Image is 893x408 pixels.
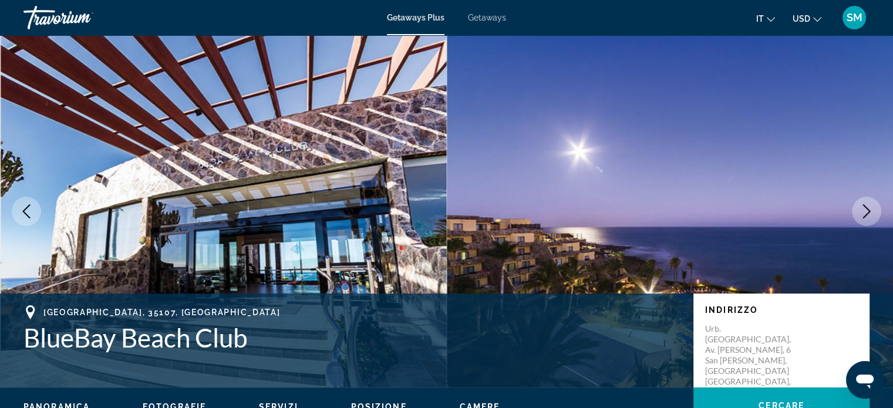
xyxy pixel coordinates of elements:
h1: BlueBay Beach Club [23,322,682,353]
p: Urb. [GEOGRAPHIC_DATA], Av. [PERSON_NAME], 6 San [PERSON_NAME], [GEOGRAPHIC_DATA] [GEOGRAPHIC_DAT... [705,323,799,408]
span: USD [793,14,810,23]
a: Getaways Plus [387,13,444,22]
iframe: Кнопка запуска окна обмена сообщениями [846,361,884,399]
p: Indirizzo [705,305,858,315]
a: Getaways [468,13,506,22]
span: it [756,14,764,23]
button: Change language [756,10,775,27]
button: Previous image [12,197,41,226]
a: Travorium [23,2,141,33]
span: [GEOGRAPHIC_DATA], 35107, [GEOGRAPHIC_DATA] [43,308,280,317]
button: Change currency [793,10,821,27]
button: Next image [852,197,881,226]
span: SM [847,12,862,23]
button: User Menu [839,5,870,30]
